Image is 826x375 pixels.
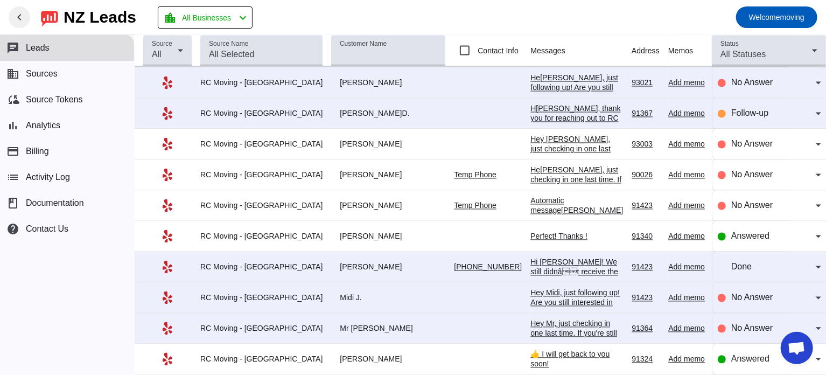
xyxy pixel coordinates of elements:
mat-icon: chevron_left [236,11,249,24]
mat-icon: chevron_left [13,11,26,24]
span: Welcome [749,13,780,22]
span: No Answer [731,170,773,179]
mat-label: Source Name [209,40,248,47]
span: Analytics [26,121,60,130]
div: NZ Leads [64,10,136,25]
mat-icon: payment [6,145,19,158]
div: [PERSON_NAME] [331,262,445,272]
mat-icon: Yelp [161,322,174,335]
span: No Answer [731,324,773,333]
mat-icon: Yelp [161,138,174,151]
div: RC Moving - [GEOGRAPHIC_DATA] [200,324,323,334]
span: Contact Us [26,224,68,234]
div: He[PERSON_NAME], just checking in one last time. If you're still looking for help with your move,... [530,165,623,311]
span: All Businesses [182,10,231,25]
img: logo [41,8,58,26]
div: [PERSON_NAME] [331,355,445,364]
mat-icon: Yelp [161,77,174,89]
div: Add memo [668,78,713,88]
mat-icon: bar_chart [6,119,19,132]
div: 93003 [632,140,660,149]
div: Hey [PERSON_NAME], just checking in one last time. If you're still looking for help with your mov... [530,135,623,290]
span: Done [731,262,752,272]
div: Hi [PERSON_NAME]! We still didnât receive the payment of the gas fee. Your move is booked only ... [530,258,623,325]
mat-icon: cloud_sync [6,93,19,106]
div: Add memo [668,232,713,241]
span: Answered [731,355,769,364]
mat-icon: Yelp [161,291,174,304]
span: Billing [26,147,49,156]
span: All Statuses [720,50,766,59]
div: Add memo [668,262,713,272]
input: All Selected [209,48,314,61]
div: [PERSON_NAME]D. [331,109,445,119]
th: Messages [530,35,632,67]
div: [PERSON_NAME] [331,232,445,241]
mat-icon: help [6,223,19,235]
div: 91340 [632,232,660,241]
div: RC Moving - [GEOGRAPHIC_DATA] [200,232,323,241]
mat-label: Status [720,40,739,47]
div: Add memo [668,355,713,364]
th: Memos [668,35,722,67]
mat-icon: Yelp [161,353,174,366]
mat-icon: Yelp [161,107,174,120]
span: Documentation [26,198,84,208]
div: 91423 [632,262,660,272]
span: No Answer [731,201,773,210]
span: All [152,50,162,59]
a: Temp Phone [454,202,496,210]
div: Add memo [668,201,713,211]
div: 👍 I will get back to you soon! [530,350,623,369]
div: RC Moving - [GEOGRAPHIC_DATA] [200,140,323,149]
div: Perfect! Thanks ! [530,232,623,241]
div: Midi J. [331,293,445,303]
div: Add memo [668,140,713,149]
div: 93021 [632,78,660,88]
a: [PHONE_NUMBER] [454,263,522,272]
div: RC Moving - [GEOGRAPHIC_DATA] [200,201,323,211]
div: RC Moving - [GEOGRAPHIC_DATA] [200,262,323,272]
div: Add memo [668,324,713,334]
a: Temp Phone [454,171,496,179]
button: Welcomemoving [736,6,817,28]
div: He[PERSON_NAME], just following up! Are you still interested in getting a moving estimate? We'd l... [530,73,623,180]
div: 91423 [632,293,660,303]
div: RC Moving - [GEOGRAPHIC_DATA] [200,109,323,119]
div: [PERSON_NAME] [331,201,445,211]
a: Open chat [781,332,813,364]
mat-icon: Yelp [161,230,174,243]
div: RC Moving - [GEOGRAPHIC_DATA] [200,170,323,180]
th: Address [632,35,668,67]
div: 91367 [632,109,660,119]
span: Answered [731,232,769,241]
div: 90026 [632,170,660,180]
div: Add memo [668,170,713,180]
mat-icon: list [6,171,19,184]
span: Source Tokens [26,95,83,105]
div: H[PERSON_NAME], thank you for reaching out to RC Moving Company! In order to provide an accurate ... [530,104,623,288]
button: All Businesses [158,6,253,29]
div: RC Moving - [GEOGRAPHIC_DATA] [200,355,323,364]
div: RC Moving - [GEOGRAPHIC_DATA] [200,78,323,88]
mat-icon: business [6,67,19,80]
div: [PERSON_NAME] [331,140,445,149]
mat-label: Customer Name [340,40,387,47]
div: [PERSON_NAME] [331,78,445,88]
div: 91364 [632,324,660,334]
span: No Answer [731,140,773,149]
mat-icon: Yelp [161,199,174,212]
div: Add memo [668,293,713,303]
mat-icon: chat [6,41,19,54]
div: [PERSON_NAME] [331,170,445,180]
span: moving [749,10,804,25]
div: Mr [PERSON_NAME] [331,324,445,334]
span: No Answer [731,293,773,302]
div: Add memo [668,109,713,119]
mat-icon: location_city [164,11,177,24]
mat-label: Source [152,40,172,47]
div: Automatic message[PERSON_NAME] is no longer pursuing this job. [530,196,623,235]
div: 91423 [632,201,660,211]
span: No Answer [731,78,773,87]
label: Contact Info [475,45,519,56]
